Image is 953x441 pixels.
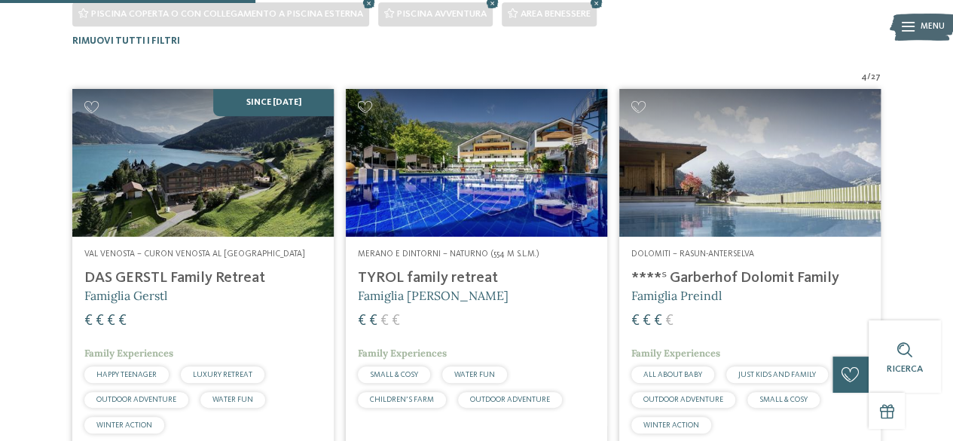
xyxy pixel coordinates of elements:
span: Area benessere [521,9,591,19]
span: OUTDOOR ADVENTURE [96,396,176,403]
img: Familien Wellness Residence Tyrol **** [346,89,607,236]
span: CHILDREN’S FARM [370,396,434,403]
span: € [631,314,640,329]
span: Rimuovi tutti i filtri [72,36,180,46]
span: SMALL & COSY [759,396,808,403]
span: WINTER ACTION [96,421,152,429]
span: HAPPY TEENAGER [96,371,157,378]
span: JUST KIDS AND FAMILY [738,371,816,378]
h4: TYROL family retreat [358,269,595,287]
span: € [96,314,104,329]
span: Family Experiences [84,347,173,360]
span: € [107,314,115,329]
span: € [392,314,400,329]
span: € [643,314,651,329]
span: € [369,314,377,329]
span: Ricerca [887,364,923,374]
span: € [654,314,662,329]
span: WATER FUN [454,371,495,378]
span: WINTER ACTION [643,421,699,429]
span: LUXURY RETREAT [193,371,252,378]
span: OUTDOOR ADVENTURE [643,396,723,403]
h4: ****ˢ Garberhof Dolomit Family [631,269,869,287]
span: Famiglia [PERSON_NAME] [358,288,509,303]
span: € [665,314,674,329]
span: WATER FUN [212,396,253,403]
span: Dolomiti – Rasun-Anterselva [631,250,754,259]
span: OUTDOOR ADVENTURE [470,396,550,403]
span: € [358,314,366,329]
span: SMALL & COSY [370,371,418,378]
h4: DAS GERSTL Family Retreat [84,269,322,287]
span: 27 [871,72,881,84]
span: € [380,314,389,329]
img: Cercate un hotel per famiglie? Qui troverete solo i migliori! [72,89,334,236]
span: Family Experiences [358,347,447,360]
span: € [118,314,127,329]
span: ALL ABOUT BABY [643,371,702,378]
span: Val Venosta – Curon Venosta al [GEOGRAPHIC_DATA] [84,250,305,259]
span: Famiglia Gerstl [84,288,167,303]
span: / [867,72,871,84]
span: Family Experiences [631,347,720,360]
span: Piscina avventura [397,9,487,19]
span: Merano e dintorni – Naturno (554 m s.l.m.) [358,250,539,259]
img: Cercate un hotel per famiglie? Qui troverete solo i migliori! [619,89,881,236]
span: 4 [861,72,867,84]
span: Piscina coperta o con collegamento a piscina esterna [91,9,363,19]
span: € [84,314,93,329]
span: Famiglia Preindl [631,288,722,303]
